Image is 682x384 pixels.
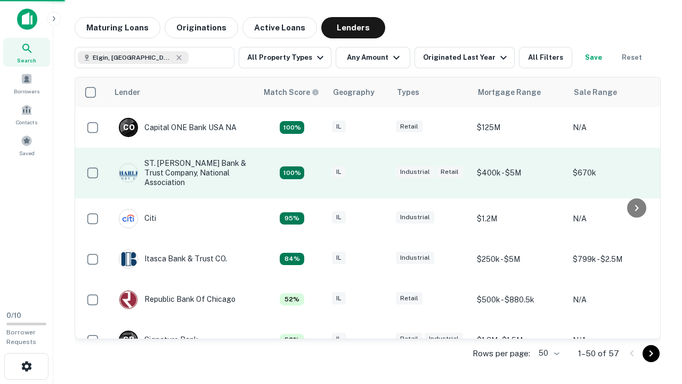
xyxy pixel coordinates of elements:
td: N/A [567,198,663,239]
div: ST. [PERSON_NAME] Bank & Trust Company, National Association [119,158,247,188]
td: $500k - $880.5k [472,279,567,320]
td: N/A [567,320,663,361]
a: Contacts [3,100,50,129]
h6: Match Score [264,86,317,98]
button: All Filters [519,47,572,68]
p: 1–50 of 57 [578,347,619,360]
button: Originations [165,17,238,38]
div: 50 [534,346,561,361]
div: Retail [396,333,423,345]
div: Industrial [396,166,434,178]
div: Capitalize uses an advanced AI algorithm to match your search with the best lender. The match sco... [280,253,304,266]
th: Geography [327,77,391,107]
div: Industrial [425,333,463,345]
td: $1.2M [472,198,567,239]
img: capitalize-icon.png [17,9,37,30]
button: Go to next page [643,345,660,362]
div: IL [332,252,346,264]
div: Sale Range [574,86,617,99]
div: Geography [333,86,375,99]
div: Itasca Bank & Trust CO. [119,250,227,269]
td: $250k - $5M [472,239,567,279]
div: IL [332,333,346,345]
div: IL [332,211,346,223]
div: IL [332,121,346,133]
button: Maturing Loans [75,17,160,38]
img: picture [119,210,137,228]
td: $400k - $5M [472,148,567,198]
td: $670k [567,148,663,198]
a: Borrowers [3,69,50,98]
span: Saved [19,149,35,157]
div: Originated Last Year [423,51,510,64]
div: Retail [436,166,463,178]
div: Capitalize uses an advanced AI algorithm to match your search with the best lender. The match sco... [280,166,304,179]
a: Saved [3,131,50,159]
div: Capitalize uses an advanced AI algorithm to match your search with the best lender. The match sco... [264,86,319,98]
button: Reset [615,47,649,68]
div: Types [397,86,419,99]
div: Retail [396,121,423,133]
span: Borrower Requests [6,329,36,346]
iframe: Chat Widget [629,299,682,350]
div: Industrial [396,252,434,264]
button: Save your search to get updates of matches that match your search criteria. [577,47,611,68]
span: Borrowers [14,87,39,95]
button: Any Amount [336,47,410,68]
div: Capitalize uses an advanced AI algorithm to match your search with the best lender. The match sco... [280,293,304,306]
p: C O [123,122,134,133]
button: Active Loans [242,17,317,38]
td: N/A [567,107,663,148]
th: Types [391,77,472,107]
button: All Property Types [239,47,331,68]
div: Industrial [396,211,434,223]
td: N/A [567,279,663,320]
div: Mortgage Range [478,86,541,99]
div: IL [332,292,346,305]
span: 0 / 10 [6,311,21,319]
img: picture [119,164,137,182]
th: Sale Range [567,77,663,107]
th: Capitalize uses an advanced AI algorithm to match your search with the best lender. The match sco... [257,77,327,107]
div: Citi [119,209,156,228]
button: Lenders [321,17,385,38]
img: picture [119,291,137,309]
p: Rows per page: [473,347,530,360]
div: Signature Bank [119,331,198,350]
div: Lender [115,86,140,99]
div: Capitalize uses an advanced AI algorithm to match your search with the best lender. The match sco... [280,121,304,134]
a: Search [3,38,50,67]
td: $1.3M - $1.5M [472,320,567,361]
button: Originated Last Year [415,47,515,68]
td: $799k - $2.5M [567,239,663,279]
div: Capitalize uses an advanced AI algorithm to match your search with the best lender. The match sco... [280,212,304,225]
span: Contacts [16,118,37,126]
div: Capitalize uses an advanced AI algorithm to match your search with the best lender. The match sco... [280,334,304,347]
th: Mortgage Range [472,77,567,107]
span: Elgin, [GEOGRAPHIC_DATA], [GEOGRAPHIC_DATA] [93,53,173,62]
div: Retail [396,292,423,305]
img: picture [119,250,137,268]
th: Lender [108,77,257,107]
div: Capital ONE Bank USA NA [119,118,237,137]
td: $125M [472,107,567,148]
div: Republic Bank Of Chicago [119,290,236,309]
span: Search [17,56,36,65]
div: IL [332,166,346,178]
p: S B [123,334,134,346]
